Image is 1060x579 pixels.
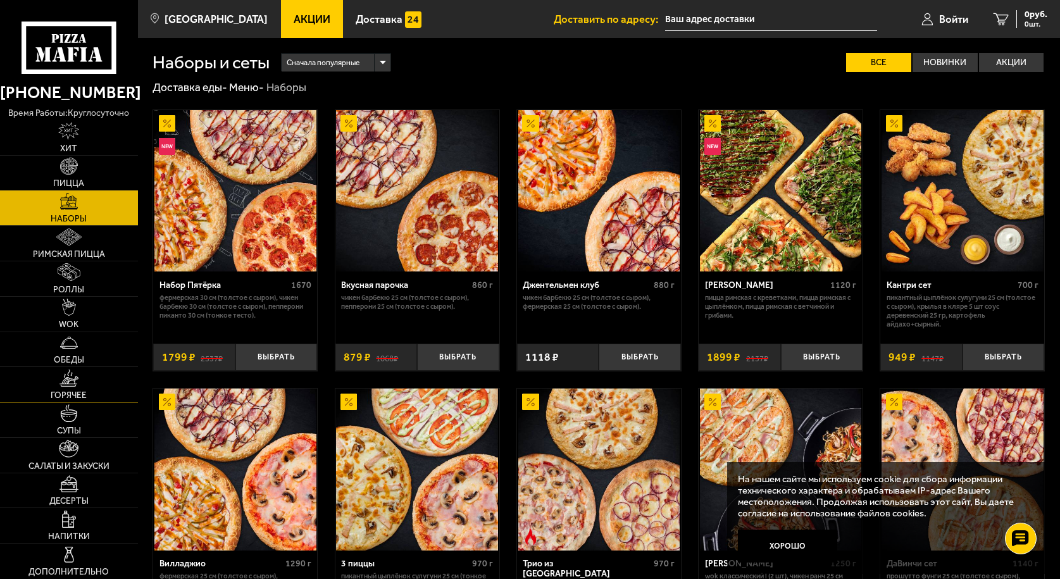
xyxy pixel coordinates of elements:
[963,344,1045,371] button: Выбрать
[522,394,539,410] img: Акционный
[336,389,498,551] img: 3 пиццы
[705,280,828,291] div: [PERSON_NAME]
[1025,20,1047,28] span: 0 шт.
[159,394,175,410] img: Акционный
[159,280,288,291] div: Набор Пятёрка
[376,352,398,363] s: 1068 ₽
[153,389,317,551] a: АкционныйВилладжио
[54,356,84,364] span: Обеды
[53,285,84,294] span: Роллы
[266,80,306,95] div: Наборы
[746,352,768,363] s: 2137 ₽
[665,8,877,31] input: Ваш адрес доставки
[705,559,828,570] div: [PERSON_NAME]
[523,294,675,311] p: Чикен Барбекю 25 см (толстое с сыром), Фермерская 25 см (толстое с сыром).
[51,391,87,400] span: Горячее
[518,110,680,272] img: Джентельмен клуб
[154,389,316,551] img: Вилладжио
[229,81,264,94] a: Меню-
[335,389,499,551] a: Акционный3 пиццы
[700,389,862,551] img: Вилла Капри
[700,110,862,272] img: Мама Миа
[880,110,1044,272] a: АкционныйКантри сет
[882,110,1044,272] img: Кантри сет
[341,280,469,291] div: Вкусная парочка
[699,389,863,551] a: АкционныйВилла Капри
[472,558,493,569] span: 970 г
[340,394,357,410] img: Акционный
[153,54,270,72] h1: Наборы и сеты
[699,110,863,272] a: АкционныйНовинкаМама Миа
[517,389,681,551] a: АкционныйОстрое блюдоТрио из Рио
[738,473,1026,519] p: На нашем сайте мы используем cookie для сбора информации технического характера и обрабатываем IP...
[522,115,539,132] img: Акционный
[341,294,493,311] p: Чикен Барбекю 25 см (толстое с сыром), Пепперони 25 см (толстое с сыром).
[882,389,1044,551] img: ДаВинчи сет
[344,352,371,363] span: 879 ₽
[523,280,651,291] div: Джентельмен клуб
[979,53,1044,72] label: Акции
[405,11,421,28] img: 15daf4d41897b9f0e9f617042186c801.svg
[517,110,681,272] a: АкционныйДжентельмен клуб
[704,138,721,154] img: Новинка
[336,110,498,272] img: Вкусная парочка
[738,530,837,563] button: Хорошо
[1025,10,1047,19] span: 0 руб.
[49,497,89,506] span: Десерты
[33,250,105,259] span: Римская пицца
[939,14,968,25] span: Войти
[201,352,223,363] s: 2537 ₽
[846,53,911,72] label: Все
[159,138,175,154] img: Новинка
[159,294,311,320] p: Фермерская 30 см (толстое с сыром), Чикен Барбекю 30 см (толстое с сыром), Пепперони Пиканто 30 с...
[887,294,1038,329] p: Пикантный цыплёнок сулугуни 25 см (толстое с сыром), крылья в кляре 5 шт соус деревенский 25 гр, ...
[554,14,665,25] span: Доставить по адресу:
[153,81,227,94] a: Доставка еды-
[291,280,311,290] span: 1670
[830,280,856,290] span: 1120 г
[921,352,944,363] s: 1147 ₽
[235,344,318,371] button: Выбрать
[48,532,90,541] span: Напитки
[525,352,559,363] span: 1118 ₽
[159,115,175,132] img: Акционный
[335,110,499,272] a: АкционныйВкусная парочка
[340,115,357,132] img: Акционный
[886,115,902,132] img: Акционный
[599,344,681,371] button: Выбрать
[59,320,78,329] span: WOK
[522,528,539,545] img: Острое блюдо
[51,215,87,223] span: Наборы
[654,280,675,290] span: 880 г
[1018,280,1038,290] span: 700 г
[28,568,109,576] span: Дополнительно
[287,53,360,73] span: Сначала популярные
[913,53,978,72] label: Новинки
[781,344,863,371] button: Выбрать
[707,352,740,363] span: 1899 ₽
[159,559,282,570] div: Вилладжио
[57,426,81,435] span: Супы
[887,280,1014,291] div: Кантри сет
[654,558,675,569] span: 970 г
[60,144,77,153] span: Хит
[165,14,268,25] span: [GEOGRAPHIC_DATA]
[518,389,680,551] img: Трио из Рио
[153,110,317,272] a: АкционныйНовинкаНабор Пятёрка
[28,462,109,471] span: Салаты и закуски
[889,352,916,363] span: 949 ₽
[341,559,469,570] div: 3 пиццы
[704,394,721,410] img: Акционный
[472,280,493,290] span: 860 г
[154,110,316,272] img: Набор Пятёрка
[417,344,499,371] button: Выбрать
[294,14,330,25] span: Акции
[880,389,1044,551] a: АкционныйДаВинчи сет
[356,14,402,25] span: Доставка
[704,115,721,132] img: Акционный
[162,352,196,363] span: 1799 ₽
[53,179,84,188] span: Пицца
[705,294,857,320] p: Пицца Римская с креветками, Пицца Римская с цыплёнком, Пицца Римская с ветчиной и грибами.
[285,558,311,569] span: 1290 г
[886,394,902,410] img: Акционный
